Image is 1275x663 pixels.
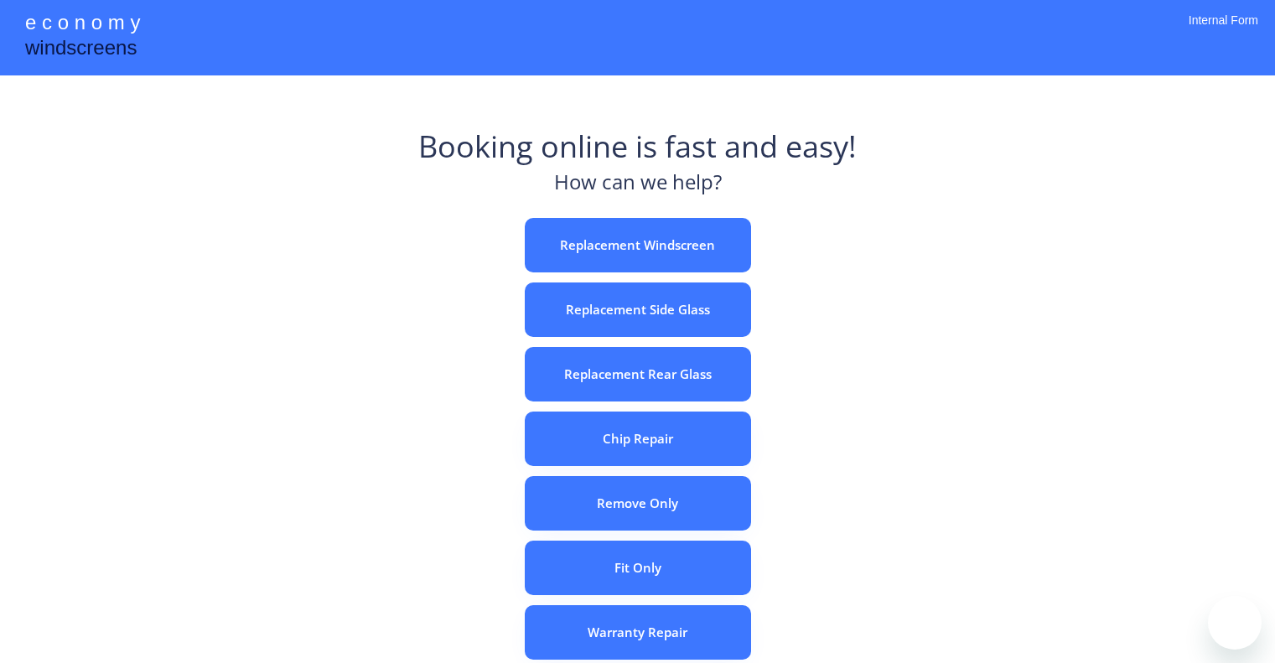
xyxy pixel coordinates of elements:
[525,605,751,660] button: Warranty Repair
[1208,596,1262,650] iframe: Button to launch messaging window
[25,34,137,66] div: windscreens
[418,126,857,168] div: Booking online is fast and easy!
[554,168,722,205] div: How can we help?
[1189,13,1258,50] div: Internal Form
[525,541,751,595] button: Fit Only
[25,8,140,40] div: e c o n o m y
[525,282,751,337] button: Replacement Side Glass
[525,476,751,531] button: Remove Only
[525,347,751,401] button: Replacement Rear Glass
[525,218,751,272] button: Replacement Windscreen
[525,412,751,466] button: Chip Repair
